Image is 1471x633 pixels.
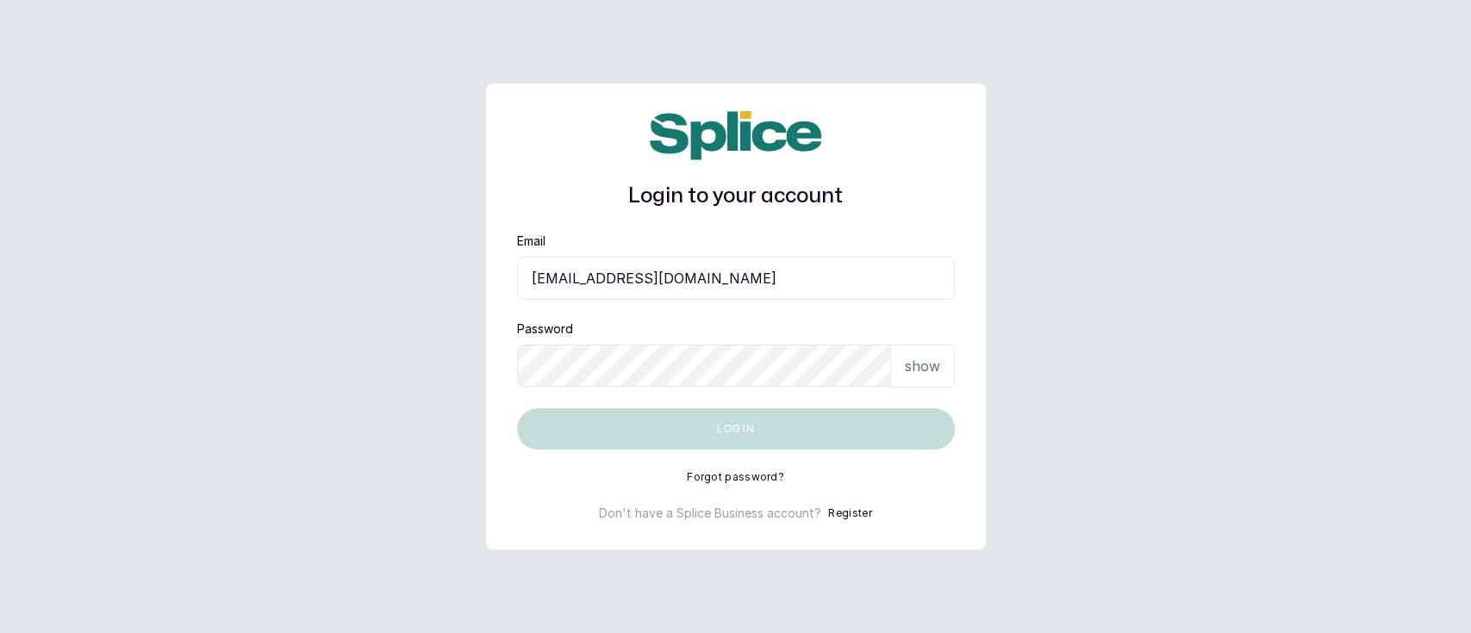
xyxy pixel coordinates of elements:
[517,408,955,450] button: Log in
[828,505,871,522] button: Register
[517,257,955,300] input: email@acme.com
[517,320,573,338] label: Password
[905,356,940,376] p: show
[517,233,545,250] label: Email
[687,470,784,484] button: Forgot password?
[599,505,821,522] p: Don't have a Splice Business account?
[517,181,955,212] h1: Login to your account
